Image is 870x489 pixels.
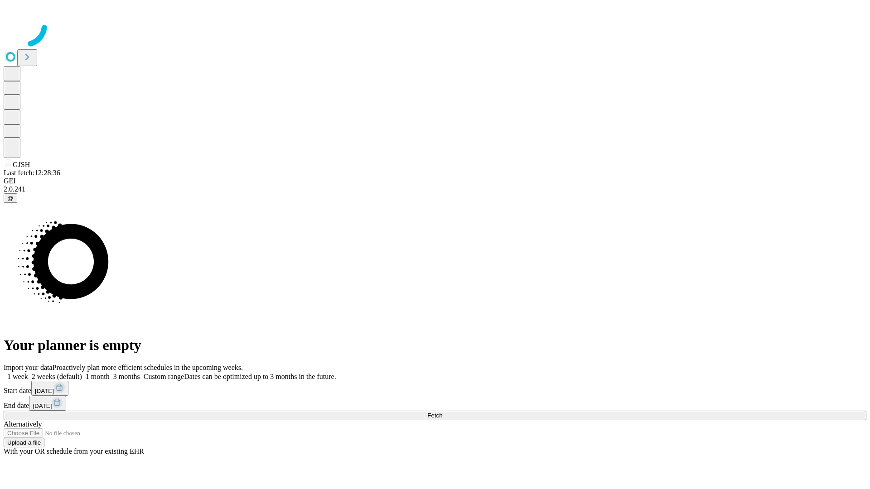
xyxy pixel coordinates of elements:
[33,403,52,409] span: [DATE]
[4,193,17,203] button: @
[53,364,243,371] span: Proactively plan more efficient schedules in the upcoming weeks.
[31,381,68,396] button: [DATE]
[113,373,140,380] span: 3 months
[4,420,42,428] span: Alternatively
[35,388,54,394] span: [DATE]
[4,396,866,411] div: End date
[7,373,28,380] span: 1 week
[4,411,866,420] button: Fetch
[4,381,866,396] div: Start date
[4,337,866,354] h1: Your planner is empty
[29,396,66,411] button: [DATE]
[4,177,866,185] div: GEI
[13,161,30,168] span: GJSH
[427,412,442,419] span: Fetch
[4,185,866,193] div: 2.0.241
[4,438,44,447] button: Upload a file
[4,169,60,177] span: Last fetch: 12:28:36
[144,373,184,380] span: Custom range
[32,373,82,380] span: 2 weeks (default)
[7,195,14,201] span: @
[4,447,144,455] span: With your OR schedule from your existing EHR
[86,373,110,380] span: 1 month
[4,364,53,371] span: Import your data
[184,373,336,380] span: Dates can be optimized up to 3 months in the future.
